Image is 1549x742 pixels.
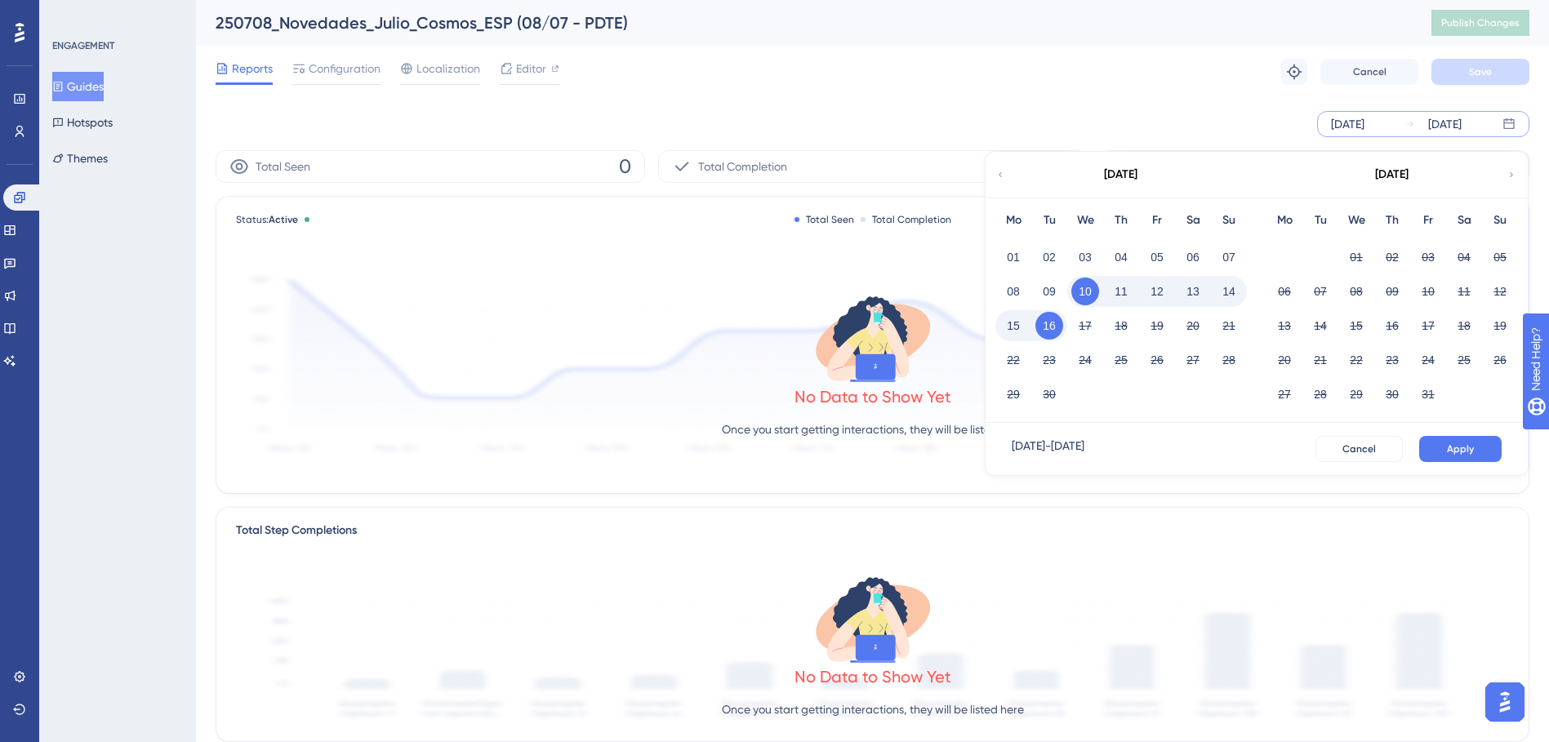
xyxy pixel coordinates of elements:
span: Total Seen [256,157,310,176]
div: Total Completion [861,213,951,226]
button: 21 [1215,312,1243,340]
button: Themes [52,144,108,173]
div: [DATE] [1375,165,1409,184]
button: 25 [1107,346,1135,374]
button: 09 [1378,278,1406,305]
button: 01 [1342,243,1370,271]
button: 29 [999,380,1027,408]
span: Apply [1447,442,1474,455]
p: Once you start getting interactions, they will be listed here [722,700,1024,719]
button: 11 [1450,278,1478,305]
span: Localization [416,59,480,78]
div: ENGAGEMENT [52,39,114,52]
button: Save [1431,59,1529,85]
button: Guides [52,72,104,101]
button: 26 [1143,346,1171,374]
span: Reports [232,59,273,78]
div: Mo [995,211,1031,230]
button: 14 [1306,312,1334,340]
button: 24 [1414,346,1442,374]
button: Apply [1419,436,1502,462]
button: 30 [1035,380,1063,408]
button: 11 [1107,278,1135,305]
button: 29 [1342,380,1370,408]
button: 12 [1143,278,1171,305]
button: 25 [1450,346,1478,374]
button: 02 [1035,243,1063,271]
span: Total Completion [698,157,787,176]
button: 15 [999,312,1027,340]
div: 250708_Novedades_Julio_Cosmos_ESP (08/07 - PDTE) [216,11,1391,34]
button: 10 [1414,278,1442,305]
span: Publish Changes [1441,16,1520,29]
button: 02 [1378,243,1406,271]
button: 21 [1306,346,1334,374]
button: 15 [1342,312,1370,340]
button: 20 [1271,346,1298,374]
button: 05 [1143,243,1171,271]
button: 16 [1378,312,1406,340]
div: Fr [1139,211,1175,230]
button: 06 [1271,278,1298,305]
div: Total Step Completions [236,521,357,540]
button: 07 [1306,278,1334,305]
button: 13 [1179,278,1207,305]
button: 20 [1179,312,1207,340]
span: 0 [619,153,631,180]
div: Mo [1266,211,1302,230]
div: [DATE] [1428,114,1462,134]
div: Su [1211,211,1247,230]
button: Cancel [1315,436,1403,462]
button: 27 [1271,380,1298,408]
p: Once you start getting interactions, they will be listed here [722,420,1024,439]
button: Hotspots [52,108,113,137]
div: Th [1374,211,1410,230]
button: 03 [1071,243,1099,271]
button: 05 [1486,243,1514,271]
button: 16 [1035,312,1063,340]
span: Editor [516,59,546,78]
iframe: UserGuiding AI Assistant Launcher [1480,678,1529,726]
button: 13 [1271,312,1298,340]
div: No Data to Show Yet [795,385,951,408]
div: Tu [1302,211,1338,230]
button: 07 [1215,243,1243,271]
div: No Data to Show Yet [795,665,951,688]
button: 23 [1378,346,1406,374]
span: Active [269,214,298,225]
button: 03 [1414,243,1442,271]
button: 12 [1486,278,1514,305]
button: 30 [1378,380,1406,408]
div: Fr [1410,211,1446,230]
button: 18 [1450,312,1478,340]
span: Configuration [309,59,381,78]
button: Cancel [1320,59,1418,85]
button: 22 [999,346,1027,374]
button: 24 [1071,346,1099,374]
button: 08 [1342,278,1370,305]
div: [DATE] [1331,114,1364,134]
button: 18 [1107,312,1135,340]
button: 04 [1107,243,1135,271]
span: Cancel [1353,65,1387,78]
button: 14 [1215,278,1243,305]
div: Su [1482,211,1518,230]
button: 28 [1306,380,1334,408]
button: 10 [1071,278,1099,305]
button: 17 [1071,312,1099,340]
button: 17 [1414,312,1442,340]
span: Status: [236,213,298,226]
button: 19 [1486,312,1514,340]
button: 01 [999,243,1027,271]
button: 23 [1035,346,1063,374]
div: [DATE] [1104,165,1137,184]
button: 28 [1215,346,1243,374]
span: Cancel [1342,442,1376,455]
div: We [1067,211,1103,230]
button: 04 [1450,243,1478,271]
button: 08 [999,278,1027,305]
button: 31 [1414,380,1442,408]
div: Sa [1446,211,1482,230]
